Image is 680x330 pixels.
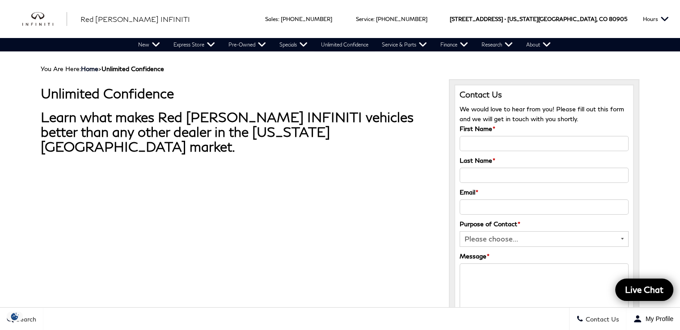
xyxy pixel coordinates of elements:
[80,14,190,25] a: Red [PERSON_NAME] INFINITI
[222,38,273,51] a: Pre-Owned
[460,219,520,229] label: Purpose of Contact
[460,187,478,197] label: Email
[41,173,291,313] iframe: YouTube video player
[373,16,375,22] span: :
[460,251,490,261] label: Message
[22,12,67,26] img: INFINITI
[520,38,558,51] a: About
[450,16,627,22] a: [STREET_ADDRESS] • [US_STATE][GEOGRAPHIC_DATA], CO 80905
[642,315,673,322] span: My Profile
[375,38,434,51] a: Service & Parts
[314,38,375,51] a: Unlimited Confidence
[41,65,164,72] span: You Are Here:
[475,38,520,51] a: Research
[615,279,673,301] a: Live Chat
[4,312,25,321] section: Click to Open Cookie Consent Modal
[81,65,164,72] span: >
[460,90,629,100] h3: Contact Us
[167,38,222,51] a: Express Store
[278,16,279,22] span: :
[41,65,639,72] div: Breadcrumbs
[131,38,558,51] nav: Main Navigation
[376,16,427,22] a: [PHONE_NUMBER]
[4,312,25,321] img: Opt-Out Icon
[131,38,167,51] a: New
[41,86,435,101] h1: Unlimited Confidence
[81,65,98,72] a: Home
[281,16,332,22] a: [PHONE_NUMBER]
[356,16,373,22] span: Service
[41,109,414,154] strong: Learn what makes Red [PERSON_NAME] INFINITI vehicles better than any other dealer in the [US_STAT...
[273,38,314,51] a: Specials
[265,16,278,22] span: Sales
[101,65,164,72] strong: Unlimited Confidence
[460,124,495,134] label: First Name
[80,15,190,23] span: Red [PERSON_NAME] INFINITI
[460,105,624,123] span: We would love to hear from you! Please fill out this form and we will get in touch with you shortly.
[434,38,475,51] a: Finance
[626,308,680,330] button: Open user profile menu
[460,156,495,165] label: Last Name
[14,315,36,323] span: Search
[22,12,67,26] a: infiniti
[583,315,619,323] span: Contact Us
[621,284,668,295] span: Live Chat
